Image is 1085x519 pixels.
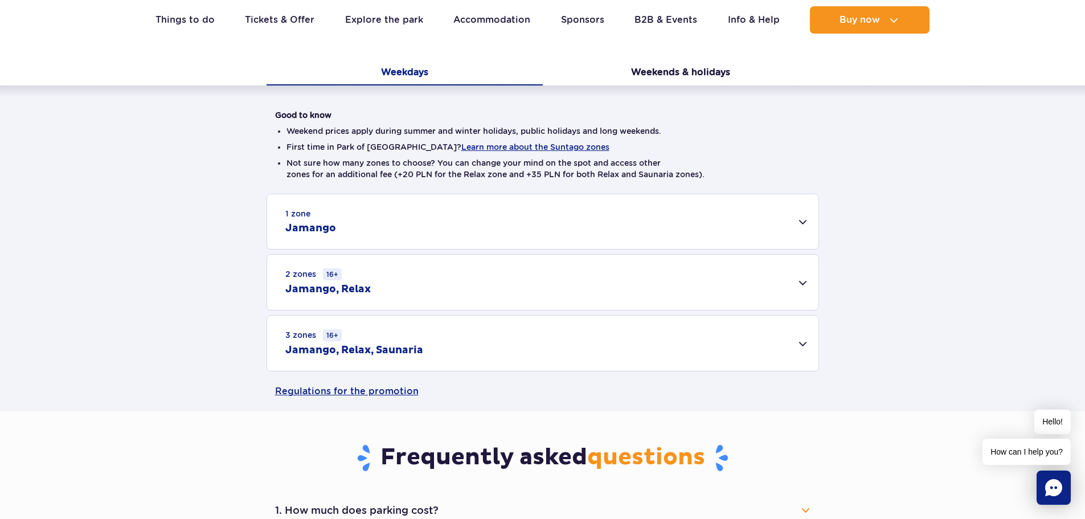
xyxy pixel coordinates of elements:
[587,443,705,472] span: questions
[275,371,810,411] a: Regulations for the promotion
[1034,410,1071,434] span: Hello!
[453,6,530,34] a: Accommodation
[345,6,423,34] a: Explore the park
[323,329,342,341] small: 16+
[286,125,799,137] li: Weekend prices apply during summer and winter holidays, public holidays and long weekends.
[286,157,799,180] li: Not sure how many zones to choose? You can change your mind on the spot and access other zones fo...
[634,6,697,34] a: B2B & Events
[543,62,819,85] button: Weekends & holidays
[275,443,810,473] h3: Frequently asked
[285,268,342,280] small: 2 zones
[285,222,336,235] h2: Jamango
[728,6,780,34] a: Info & Help
[810,6,930,34] button: Buy now
[275,111,331,120] strong: Good to know
[155,6,215,34] a: Things to do
[285,208,310,219] small: 1 zone
[461,142,609,152] button: Learn more about the Suntago zones
[561,6,604,34] a: Sponsors
[840,15,880,25] span: Buy now
[245,6,314,34] a: Tickets & Offer
[323,268,342,280] small: 16+
[1037,471,1071,505] div: Chat
[982,439,1071,465] span: How can I help you?
[267,62,543,85] button: Weekdays
[286,141,799,153] li: First time in Park of [GEOGRAPHIC_DATA]?
[285,329,342,341] small: 3 zones
[285,344,423,357] h2: Jamango, Relax, Saunaria
[285,283,371,296] h2: Jamango, Relax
